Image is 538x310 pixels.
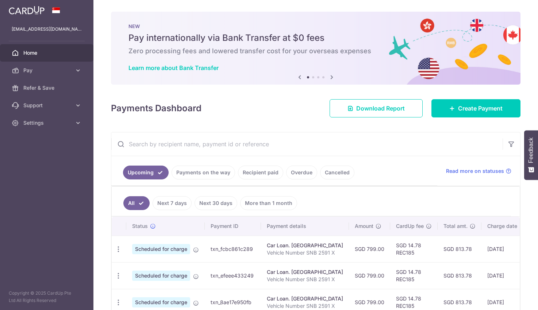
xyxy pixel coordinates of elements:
span: Amount [355,222,373,230]
p: NEW [128,23,503,29]
img: Bank transfer banner [111,12,520,85]
h6: Zero processing fees and lowered transfer cost for your overseas expenses [128,47,503,55]
a: Read more on statuses [446,167,511,175]
span: Scheduled for charge [132,244,190,254]
h5: Pay internationally via Bank Transfer at $0 fees [128,32,503,44]
td: SGD 14.78 REC185 [390,236,438,262]
a: Learn more about Bank Transfer [128,64,219,71]
p: Vehicle Number SNB 2591 X [267,276,343,283]
a: Cancelled [320,166,354,179]
span: Support [23,102,72,109]
span: Home [23,49,72,57]
a: All [123,196,150,210]
img: CardUp [9,6,45,15]
td: SGD 14.78 REC185 [390,262,438,289]
th: Payment ID [205,217,261,236]
p: [EMAIL_ADDRESS][DOMAIN_NAME] [12,26,82,33]
td: txn_fcbc861c289 [205,236,261,262]
td: SGD 813.78 [438,236,481,262]
td: [DATE] [481,236,531,262]
span: Download Report [356,104,405,113]
th: Payment details [261,217,349,236]
p: Vehicle Number SNB 2591 X [267,302,343,310]
a: Create Payment [431,99,520,117]
a: Overdue [286,166,317,179]
a: More than 1 month [240,196,297,210]
h4: Payments Dashboard [111,102,201,115]
td: txn_efeee433249 [205,262,261,289]
span: CardUp fee [396,222,424,230]
a: Download Report [330,99,423,117]
span: Read more on statuses [446,167,504,175]
span: Pay [23,67,72,74]
div: Car Loan. [GEOGRAPHIC_DATA] [267,268,343,276]
span: Status [132,222,148,230]
td: SGD 813.78 [438,262,481,289]
div: Car Loan. [GEOGRAPHIC_DATA] [267,242,343,249]
span: Create Payment [458,104,503,113]
td: SGD 799.00 [349,236,390,262]
a: Next 30 days [195,196,237,210]
a: Next 7 days [153,196,192,210]
p: Vehicle Number SNB 2591 X [267,249,343,256]
div: Car Loan. [GEOGRAPHIC_DATA] [267,295,343,302]
span: Settings [23,119,72,127]
button: Feedback - Show survey [524,130,538,180]
td: [DATE] [481,262,531,289]
a: Recipient paid [238,166,283,179]
span: Refer & Save [23,84,72,92]
span: Scheduled for charge [132,297,190,307]
input: Search by recipient name, payment id or reference [111,132,503,156]
span: Feedback [528,137,534,163]
a: Payments on the way [172,166,235,179]
span: Scheduled for charge [132,271,190,281]
span: Charge date [487,222,517,230]
a: Upcoming [123,166,169,179]
span: Total amt. [443,222,468,230]
td: SGD 799.00 [349,262,390,289]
